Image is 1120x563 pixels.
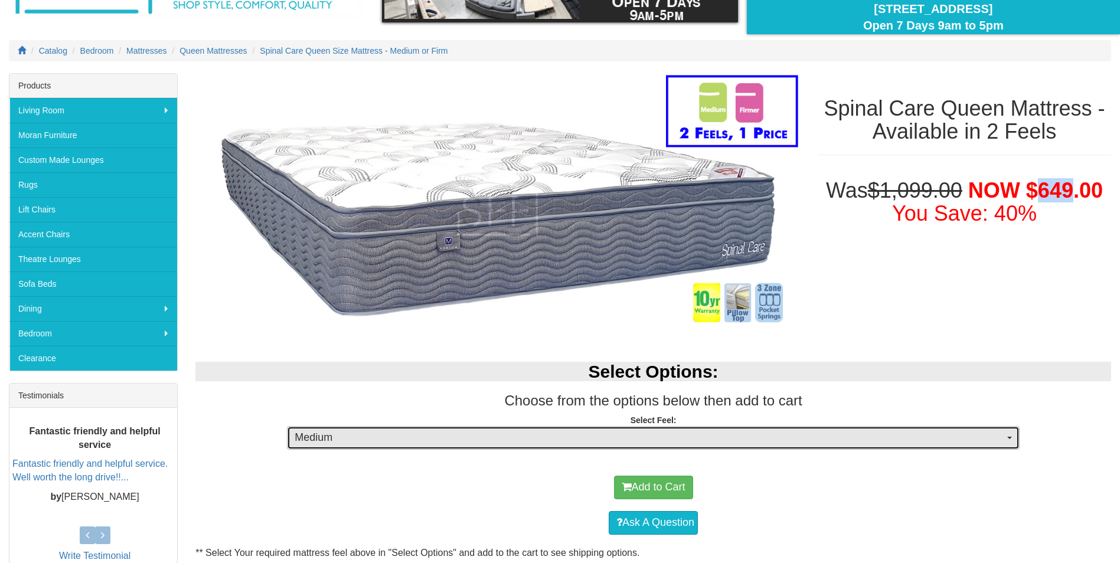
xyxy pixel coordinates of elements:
[9,296,177,321] a: Dining
[260,46,448,55] a: Spinal Care Queen Size Mattress - Medium or Firm
[9,247,177,271] a: Theatre Lounges
[80,46,114,55] a: Bedroom
[195,393,1111,408] h3: Choose from the options below then add to cart
[59,551,130,561] a: Write Testimonial
[9,123,177,148] a: Moran Furniture
[9,222,177,247] a: Accent Chairs
[29,426,160,450] b: Fantastic friendly and helpful service
[631,415,677,425] strong: Select Feel:
[9,384,177,408] div: Testimonials
[50,492,61,502] b: by
[9,74,177,98] div: Products
[968,178,1103,202] span: NOW $649.00
[868,178,962,202] del: $1,099.00
[9,271,177,296] a: Sofa Beds
[892,201,1037,225] font: You Save: 40%
[9,148,177,172] a: Custom Made Lounges
[9,172,177,197] a: Rugs
[39,46,67,55] a: Catalog
[9,98,177,123] a: Living Room
[287,426,1020,450] button: Medium
[9,346,177,371] a: Clearance
[12,459,168,482] a: Fantastic friendly and helpful service. Well worth the long drive!!...
[12,490,177,504] p: [PERSON_NAME]
[818,179,1111,225] h1: Was
[126,46,166,55] a: Mattresses
[9,321,177,346] a: Bedroom
[179,46,247,55] a: Queen Mattresses
[9,197,177,222] a: Lift Chairs
[614,476,693,499] button: Add to Cart
[609,511,698,535] a: Ask A Question
[589,362,719,381] b: Select Options:
[818,97,1111,143] h1: Spinal Care Queen Mattress - Available in 2 Feels
[295,430,1004,446] span: Medium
